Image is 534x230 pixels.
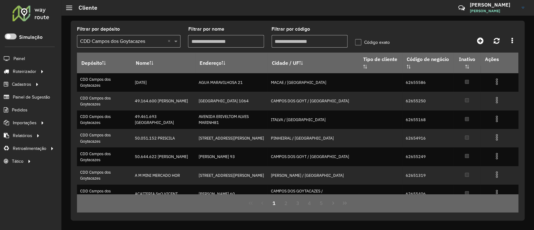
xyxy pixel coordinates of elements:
span: Pedidos [12,107,28,113]
td: 62655586 [402,73,453,92]
h2: Cliente [72,4,97,11]
td: ITALVA / [GEOGRAPHIC_DATA] [267,110,359,129]
td: CAMPOS DOS GOYTACAZES / [GEOGRAPHIC_DATA] [267,185,359,203]
button: 1 [268,197,280,209]
td: CDD Campos dos Goytacazes [77,92,131,110]
span: [PERSON_NAME] [470,8,517,14]
td: CDD Campos dos Goytacazes [77,166,131,185]
td: 50.644.622 [PERSON_NAME] [131,147,195,166]
span: Clear all [167,38,173,45]
span: Painel de Sugestão [13,94,50,100]
label: Filtrar por nome [188,25,224,33]
td: [PERSON_NAME] / [GEOGRAPHIC_DATA] [267,166,359,185]
button: 2 [280,197,292,209]
td: 62655168 [402,110,453,129]
th: Inativo [453,53,481,73]
td: CDD Campos dos Goytacazes [77,147,131,166]
span: Painel [13,55,25,62]
td: [DATE] [131,73,195,92]
td: [GEOGRAPHIC_DATA] 1064 [195,92,267,110]
th: Tipo de cliente [359,53,402,73]
td: 62655250 [402,92,453,110]
button: Last Page [339,197,351,209]
button: 4 [303,197,315,209]
th: Cidade / UF [267,53,359,73]
span: Tático [12,158,23,165]
td: CDD Campos dos Goytacazes [77,110,131,129]
td: 49.164.600 [PERSON_NAME] [131,92,195,110]
td: A M MINI MERCADO HOR [131,166,195,185]
td: ACAITERIA SaO VICENT [131,185,195,203]
td: MACAE / [GEOGRAPHIC_DATA] [267,73,359,92]
span: Relatórios [13,132,32,139]
td: 62655249 [402,147,453,166]
td: CDD Campos dos Goytacazes [77,185,131,203]
label: Código exato [355,39,390,46]
button: 3 [292,197,304,209]
th: Nome [131,53,195,73]
th: Depósito [77,53,131,73]
h3: [PERSON_NAME] [470,2,517,8]
td: [STREET_ADDRESS][PERSON_NAME] [195,166,267,185]
th: Código de negócio [402,53,453,73]
td: AGUA MARAVILHOSA 21 [195,73,267,92]
td: 62655406 [402,185,453,203]
a: Contato Rápido [455,1,468,15]
td: CDD Campos dos Goytacazes [77,73,131,92]
td: CDD Campos dos Goytacazes [77,129,131,147]
td: CAMPOS DOS GOYT / [GEOGRAPHIC_DATA] [267,147,359,166]
button: 5 [315,197,327,209]
label: Filtrar por código [272,25,310,33]
td: CAMPOS DOS GOYT / [GEOGRAPHIC_DATA] [267,92,359,110]
td: 62651319 [402,166,453,185]
td: AVENIDA ERIVELTOM ALVES MARINH81 [195,110,267,129]
button: Next Page [327,197,339,209]
td: 50.051.152 PRISCILA [131,129,195,147]
td: [PERSON_NAME] 60 [195,185,267,203]
td: [PERSON_NAME] 93 [195,147,267,166]
td: [STREET_ADDRESS][PERSON_NAME] [195,129,267,147]
td: 49.461.693 [GEOGRAPHIC_DATA] [131,110,195,129]
span: Cadastros [12,81,31,88]
label: Simulação [19,33,43,41]
th: Endereço [195,53,267,73]
span: Retroalimentação [13,145,46,152]
span: Roteirizador [13,68,36,75]
td: PINHEIRAL / [GEOGRAPHIC_DATA] [267,129,359,147]
span: Importações [13,120,37,126]
label: Filtrar por depósito [77,25,120,33]
td: 62654916 [402,129,453,147]
th: Ações [481,53,518,66]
